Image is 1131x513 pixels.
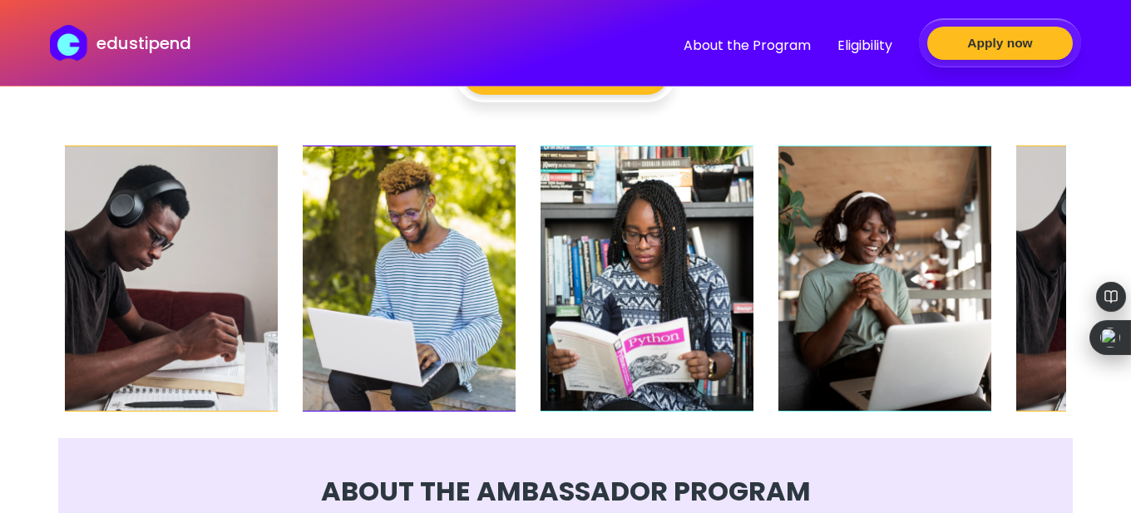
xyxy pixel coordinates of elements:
[837,35,892,56] a: Eligibility
[50,25,95,61] img: edustipend logo
[302,146,515,412] img: many young people
[540,146,753,412] img: many young people
[778,146,990,412] img: many young people
[927,27,1073,60] button: Apply now
[684,35,811,56] a: About the Program
[50,25,190,61] a: edustipend logoedustipend
[321,471,811,511] h2: ABOUT THE AMBASSADOR PROGRAM
[919,18,1081,67] a: Apply now
[64,146,277,412] img: many young people
[96,31,191,56] p: edustipend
